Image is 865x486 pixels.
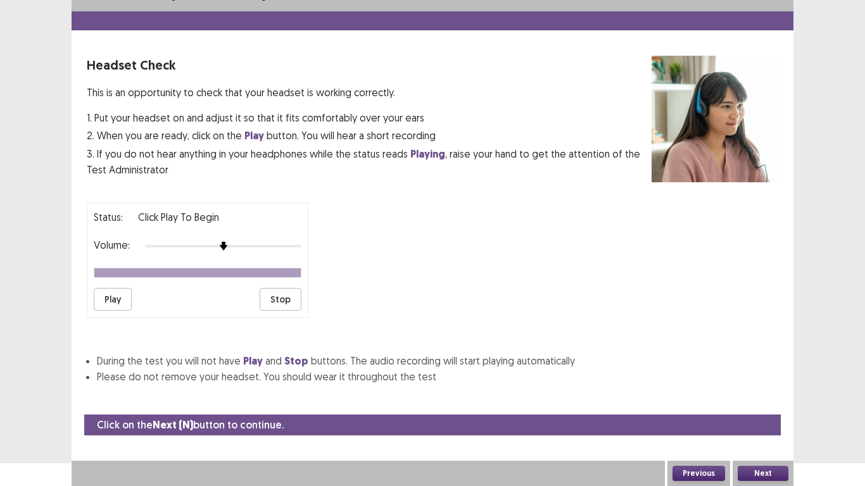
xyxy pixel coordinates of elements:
li: During the test you will not have and buttons. The audio recording will start playing automatically [97,353,778,369]
button: Next [738,466,788,481]
p: Volume: [94,237,130,252]
button: Previous [672,466,725,481]
p: Headset Check [87,56,652,75]
strong: Playing [410,147,445,161]
p: 2. When you are ready, click on the button. You will hear a short recording [87,128,652,144]
strong: Play [244,129,264,142]
p: Click on the button to continue. [97,417,284,433]
p: 1. Put your headset on and adjust it so that it fits comfortably over your ears [87,110,652,125]
button: Play [94,288,132,311]
button: Stop [260,288,301,311]
strong: Stop [284,354,308,368]
p: 3. If you do not hear anything in your headphones while the status reads , raise your hand to get... [87,146,652,177]
p: This is an opportunity to check that your headset is working correctly. [87,85,652,100]
p: Status: [94,209,123,225]
img: arrow-thumb [219,242,228,251]
strong: Next (N) [153,418,193,432]
strong: Play [243,354,263,368]
p: Click Play to Begin [138,209,219,225]
img: headset test [652,56,778,182]
li: Please do not remove your headset. You should wear it throughout the test [97,369,778,384]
